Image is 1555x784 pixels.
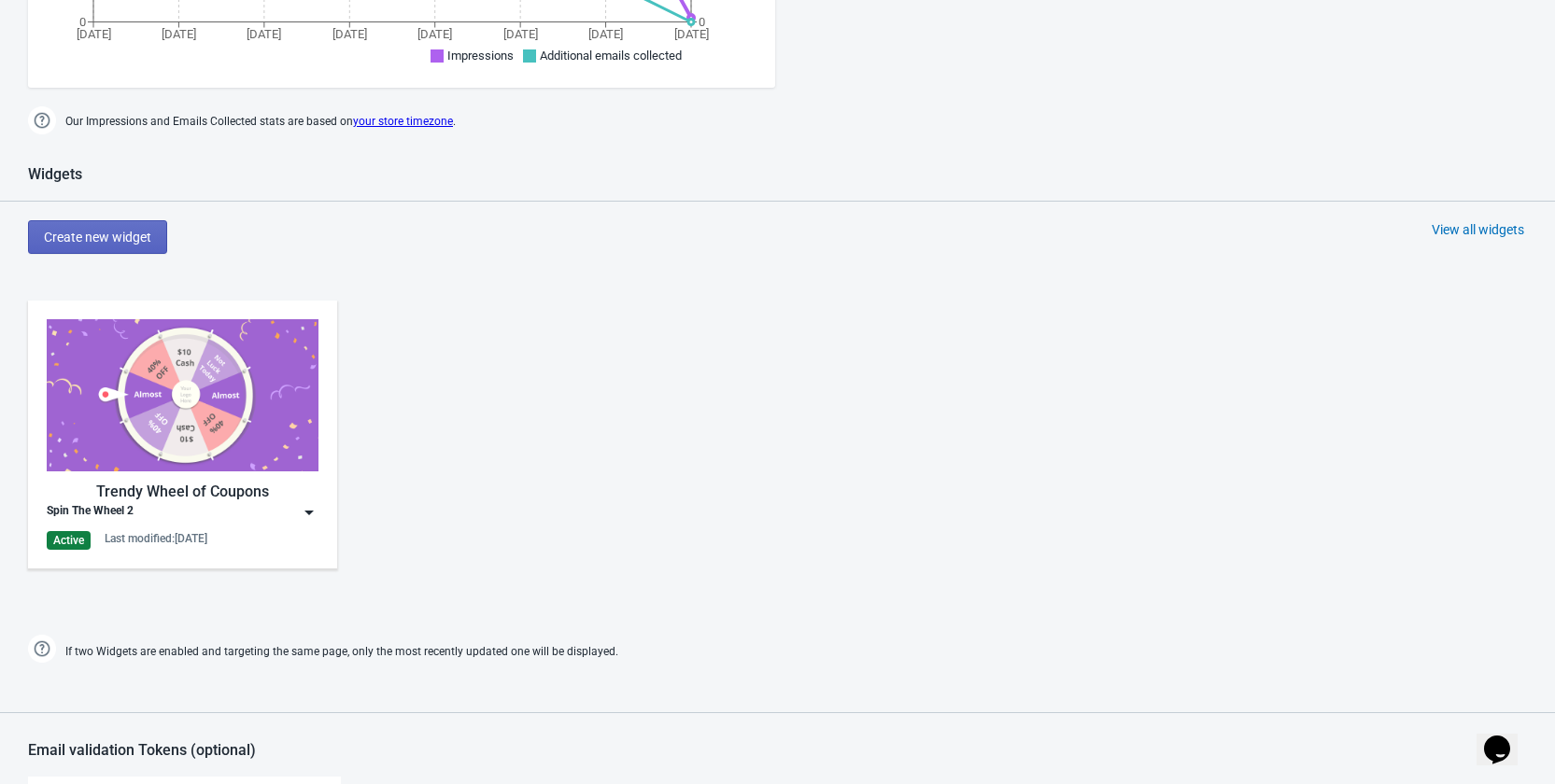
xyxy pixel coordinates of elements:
span: Create new widget [44,230,151,245]
span: Impressions [447,49,514,63]
tspan: [DATE] [417,27,452,41]
iframe: chat widget [1477,709,1536,765]
div: Trendy Wheel of Coupons [47,481,318,503]
tspan: [DATE] [503,27,538,41]
tspan: 0 [699,15,705,29]
tspan: [DATE] [247,27,281,41]
img: help.png [28,635,56,663]
div: Spin The Wheel 2 [47,503,134,522]
tspan: [DATE] [588,27,623,41]
div: Last modified: [DATE] [105,531,207,546]
span: If two Widgets are enabled and targeting the same page, only the most recently updated one will b... [65,637,618,667]
span: Our Impressions and Emails Collected stats are based on . [65,106,456,137]
img: trendy_game.png [47,319,318,471]
div: Active [47,531,91,550]
tspan: [DATE] [332,27,367,41]
tspan: [DATE] [674,27,709,41]
tspan: [DATE] [162,27,196,41]
img: help.png [28,106,56,134]
img: dropdown.png [300,503,318,522]
tspan: 0 [79,15,86,29]
button: Create new widget [28,220,167,254]
span: Additional emails collected [540,49,682,63]
a: your store timezone [353,115,453,128]
tspan: [DATE] [77,27,111,41]
div: View all widgets [1432,220,1524,239]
